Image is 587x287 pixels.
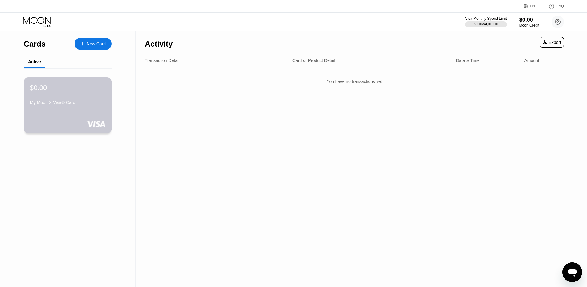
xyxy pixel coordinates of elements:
div: $0.00 / $4,000.00 [474,22,498,26]
div: Amount [524,58,539,63]
div: Export [543,40,561,45]
div: My Moon X Visa® Card [30,100,105,105]
div: Moon Credit [519,23,539,27]
div: $0.00Moon Credit [519,17,539,27]
div: New Card [87,41,106,47]
div: Export [540,37,564,48]
div: EN [530,4,535,8]
div: Card or Product Detail [292,58,335,63]
div: Active [28,59,41,64]
div: $0.00 [30,84,47,92]
div: Activity [145,40,173,48]
div: You have no transactions yet [145,73,564,90]
div: Visa Monthly Spend Limit$0.00/$4,000.00 [465,16,507,27]
div: Date & Time [456,58,480,63]
div: Transaction Detail [145,58,179,63]
div: Cards [24,40,46,48]
div: EN [524,3,542,9]
iframe: Button to launch messaging window [562,262,582,282]
div: New Card [75,38,112,50]
div: $0.00 [519,17,539,23]
div: Visa Monthly Spend Limit [465,16,507,21]
div: FAQ [556,4,564,8]
div: $0.00My Moon X Visa® Card [24,78,111,133]
div: FAQ [542,3,564,9]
